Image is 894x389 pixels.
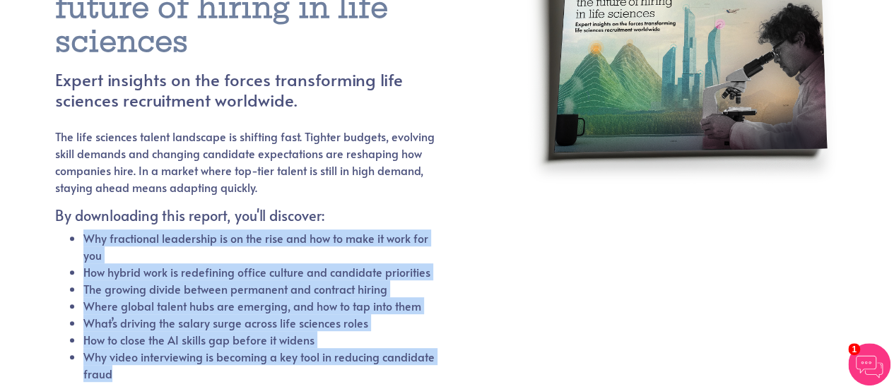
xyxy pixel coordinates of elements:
[848,343,860,355] span: 1
[55,128,436,196] p: The life sciences talent landscape is shifting fast. Tighter budgets, evolving skill demands and ...
[55,207,436,224] h5: By downloading this report, you'll discover:
[83,331,436,348] li: How to close the AI skills gap before it widens
[848,343,890,385] img: Chatbot
[83,229,436,263] li: Why fractional leadership is on the rise and how to make it work for you
[83,280,436,297] li: The growing divide between permanent and contract hiring
[83,314,436,331] li: What’s driving the salary surge across life sciences roles
[83,297,436,314] li: Where global talent hubs are emerging, and how to tap into them
[55,70,470,111] h4: Expert insights on the forces transforming life sciences recruitment worldwide.
[83,348,436,382] li: Why video interviewing is becoming a key tool in reducing candidate fraud
[83,263,436,280] li: How hybrid work is redefining office culture and candidate priorities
